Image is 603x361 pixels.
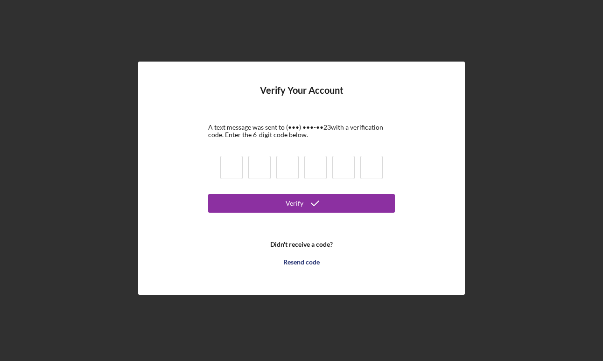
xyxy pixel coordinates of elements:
div: A text message was sent to (•••) •••-•• 23 with a verification code. Enter the 6-digit code below. [208,124,395,139]
button: Resend code [208,253,395,271]
button: Verify [208,194,395,213]
div: Verify [286,194,303,213]
h4: Verify Your Account [260,85,344,110]
div: Resend code [283,253,320,271]
b: Didn't receive a code? [270,241,333,248]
